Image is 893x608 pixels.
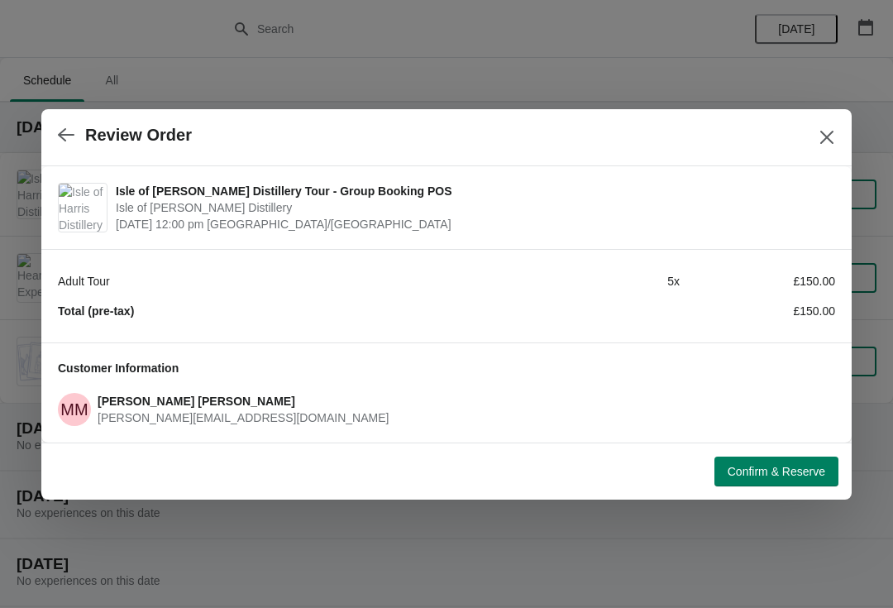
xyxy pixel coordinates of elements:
div: £150.00 [680,303,835,319]
span: Isle of [PERSON_NAME] Distillery Tour - Group Booking POS [116,183,827,199]
strong: Total (pre-tax) [58,304,134,318]
span: [DATE] 12:00 pm [GEOGRAPHIC_DATA]/[GEOGRAPHIC_DATA] [116,216,827,232]
span: [PERSON_NAME] [PERSON_NAME] [98,395,295,408]
text: MM [60,400,88,419]
span: Customer Information [58,361,179,375]
div: Adult Tour [58,273,524,290]
img: Isle of Harris Distillery Tour - Group Booking POS | Isle of Harris Distillery | October 9 | 12:0... [59,184,107,232]
button: Confirm & Reserve [714,457,838,486]
span: [PERSON_NAME][EMAIL_ADDRESS][DOMAIN_NAME] [98,411,389,424]
div: £150.00 [680,273,835,290]
h2: Review Order [85,126,192,145]
span: Isle of [PERSON_NAME] Distillery [116,199,827,216]
button: Close [812,122,842,152]
span: Confirm & Reserve [728,465,825,478]
div: 5 x [524,273,680,290]
span: Marcus [58,393,91,426]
